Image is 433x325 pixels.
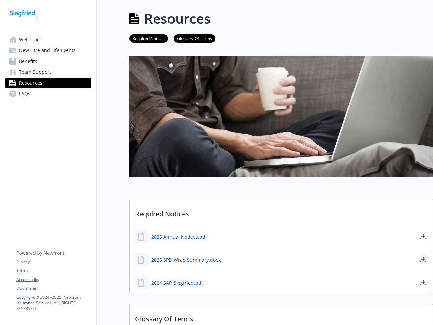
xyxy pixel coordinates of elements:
[16,285,91,291] a: Disclaimer
[16,268,91,274] a: Terms
[144,8,210,29] h1: Resources
[19,67,51,78] span: Team Support
[5,56,91,67] a: Benefits
[19,45,76,56] span: New Hire and Life Events
[5,67,91,78] a: Team Support
[129,56,433,177] img: resources page banner
[419,256,427,264] a: download document
[16,277,91,283] a: Accessibility
[19,88,30,99] span: FAQs
[5,45,91,56] a: New Hire and Life Events
[16,294,91,311] p: Copyright © 2024 - 2025 , Newfront Insurance Services, ALL RIGHTS RESERVED
[5,88,91,99] a: FAQs
[19,34,40,45] span: Welcome
[419,233,427,241] a: download document
[151,256,221,263] a: 2025 SPD Wrap Summary.docx
[174,35,215,41] a: Glossary Of Terms
[419,279,427,287] a: download document
[151,279,203,286] a: 2024 SAR Siegfried.pdf
[5,78,91,88] a: Resources
[5,34,91,45] a: Welcome
[19,78,42,88] span: Resources
[151,233,207,240] a: 2025 Annual Notices.pdf
[16,259,91,265] a: Privacy
[19,56,37,67] span: Benefits
[129,35,168,41] a: Required Notices
[130,199,433,224] p: Required Notices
